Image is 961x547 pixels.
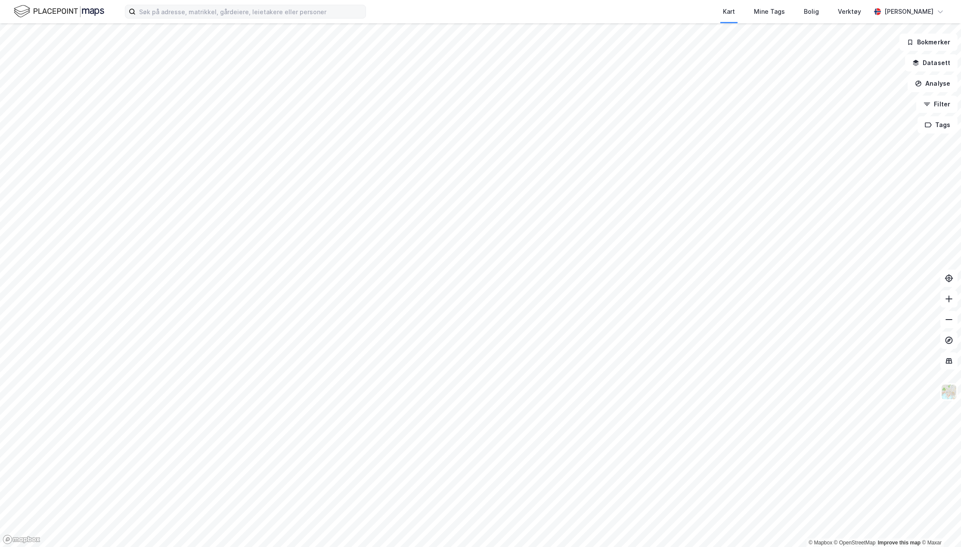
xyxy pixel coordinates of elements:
[754,6,785,17] div: Mine Tags
[834,540,876,546] a: OpenStreetMap
[804,6,819,17] div: Bolig
[905,54,958,71] button: Datasett
[809,540,832,546] a: Mapbox
[878,540,921,546] a: Improve this map
[941,384,957,400] img: Z
[918,506,961,547] div: Kontrollprogram for chat
[908,75,958,92] button: Analyse
[136,5,366,18] input: Søk på adresse, matrikkel, gårdeiere, leietakere eller personer
[884,6,933,17] div: [PERSON_NAME]
[918,506,961,547] iframe: Chat Widget
[14,4,104,19] img: logo.f888ab2527a4732fd821a326f86c7f29.svg
[723,6,735,17] div: Kart
[838,6,861,17] div: Verktøy
[3,535,40,544] a: Mapbox homepage
[916,96,958,113] button: Filter
[899,34,958,51] button: Bokmerker
[918,116,958,134] button: Tags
